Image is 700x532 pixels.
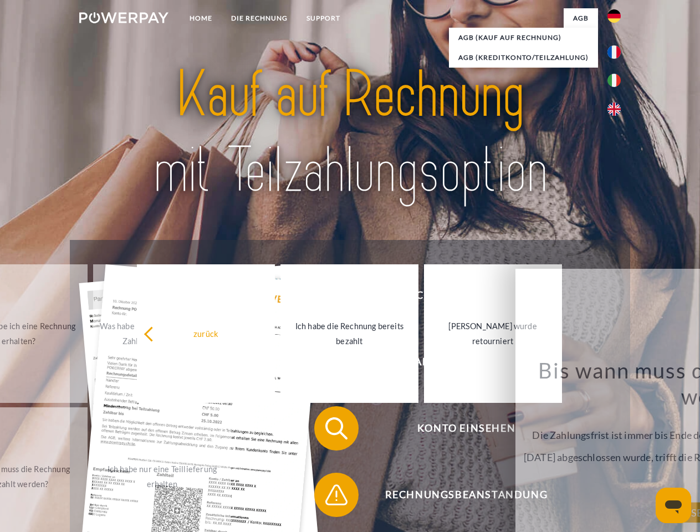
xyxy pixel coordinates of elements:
[180,8,222,28] a: Home
[287,319,412,349] div: Ich habe die Rechnung bereits bezahlt
[449,28,598,48] a: AGB (Kauf auf Rechnung)
[323,481,350,509] img: qb_warning.svg
[607,45,621,59] img: fr
[314,473,602,517] button: Rechnungsbeanstandung
[314,406,602,451] button: Konto einsehen
[100,319,224,349] div: Was habe ich noch offen, ist meine Zahlung eingegangen?
[297,8,350,28] a: SUPPORT
[79,12,168,23] img: logo-powerpay-white.svg
[564,8,598,28] a: agb
[222,8,297,28] a: DIE RECHNUNG
[106,53,594,212] img: title-powerpay_de.svg
[607,74,621,87] img: it
[607,9,621,23] img: de
[100,462,224,492] div: Ich habe nur eine Teillieferung erhalten
[431,319,555,349] div: [PERSON_NAME] wurde retourniert
[144,326,268,341] div: zurück
[330,406,602,451] span: Konto einsehen
[330,473,602,517] span: Rechnungsbeanstandung
[449,48,598,68] a: AGB (Kreditkonto/Teilzahlung)
[323,415,350,442] img: qb_search.svg
[656,488,691,523] iframe: Schaltfläche zum Öffnen des Messaging-Fensters
[93,264,231,403] a: Was habe ich noch offen, ist meine Zahlung eingegangen?
[607,103,621,116] img: en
